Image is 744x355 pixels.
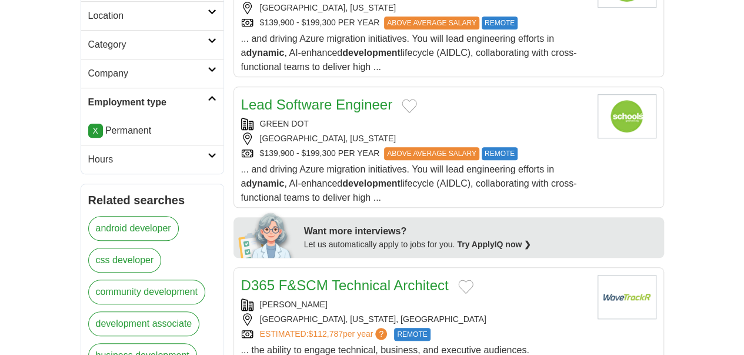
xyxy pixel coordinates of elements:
[88,9,208,23] h2: Location
[342,178,401,188] strong: development
[88,67,208,81] h2: Company
[241,298,588,311] div: [PERSON_NAME]
[260,119,309,128] a: GREEN DOT
[458,280,473,294] button: Add to favorite jobs
[402,99,417,113] button: Add to favorite jobs
[81,145,223,174] a: Hours
[88,124,103,138] a: X
[241,277,449,293] a: D365 F&SCM Technical Architect
[88,95,208,110] h2: Employment type
[598,94,656,138] img: Green Dot Public Schools logo
[81,59,223,88] a: Company
[88,280,205,304] a: community development
[246,48,284,58] strong: dynamic
[88,124,216,138] li: Permanent
[88,216,179,241] a: android developer
[81,30,223,59] a: Category
[241,2,588,14] div: [GEOGRAPHIC_DATA], [US_STATE]
[457,240,531,249] a: Try ApplyIQ now ❯
[241,34,577,72] span: ... and driving Azure migration initiatives. You will lead engineering efforts in a , AI-enhanced...
[246,178,284,188] strong: dynamic
[260,328,390,341] a: ESTIMATED:$112,787per year?
[88,311,200,336] a: development associate
[384,147,479,160] span: ABOVE AVERAGE SALARY
[308,329,342,339] span: $112,787
[375,328,387,340] span: ?
[241,147,588,160] div: $139,900 - $199,300 PER YEAR
[241,16,588,29] div: $139,900 - $199,300 PER YEAR
[241,164,577,203] span: ... and driving Azure migration initiatives. You will lead engineering efforts in a , AI-enhanced...
[241,132,588,145] div: [GEOGRAPHIC_DATA], [US_STATE]
[394,328,430,341] span: REMOTE
[81,1,223,30] a: Location
[342,48,401,58] strong: development
[304,224,657,238] div: Want more interviews?
[88,38,208,52] h2: Category
[81,88,223,117] a: Employment type
[241,313,588,326] div: [GEOGRAPHIC_DATA], [US_STATE], [GEOGRAPHIC_DATA]
[238,211,295,258] img: apply-iq-scientist.png
[88,248,162,273] a: css developer
[88,191,216,209] h2: Related searches
[304,238,657,251] div: Let us automatically apply to jobs for you.
[88,152,208,167] h2: Hours
[482,147,518,160] span: REMOTE
[241,97,393,112] a: Lead Software Engineer
[482,16,518,29] span: REMOTE
[384,16,479,29] span: ABOVE AVERAGE SALARY
[598,275,656,319] img: Company logo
